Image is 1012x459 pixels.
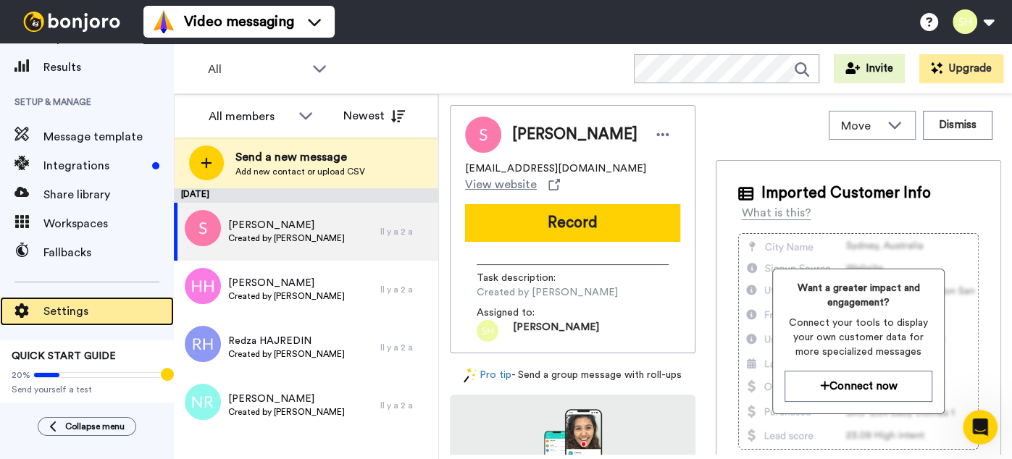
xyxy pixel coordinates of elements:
[161,368,174,381] div: Tooltip anchor
[785,281,932,310] span: Want a greater impact and engagement?
[465,161,646,176] span: [EMAIL_ADDRESS][DOMAIN_NAME]
[235,166,365,177] span: Add new contact or upload CSV
[43,157,146,174] span: Integrations
[333,101,416,130] button: Newest
[43,128,174,146] span: Message template
[465,204,680,242] button: Record
[17,12,126,32] img: bj-logo-header-white.svg
[963,410,998,445] iframe: Intercom live chat
[380,284,431,295] div: Il y a 2 a
[841,117,880,135] span: Move
[152,10,175,33] img: vm-color.svg
[464,368,477,383] img: magic-wand.svg
[12,369,30,381] span: 20%
[465,117,501,153] img: Image of Souleyman Habass
[185,268,221,304] img: hh.png
[464,368,511,383] a: Pro tip
[477,271,578,285] span: Task description :
[741,204,811,222] div: What is this?
[174,188,438,203] div: [DATE]
[43,303,174,320] span: Settings
[228,218,345,232] span: [PERSON_NAME]
[228,290,345,302] span: Created by [PERSON_NAME]
[235,148,365,166] span: Send a new message
[477,320,498,342] img: sh.png
[185,384,221,420] img: nr.png
[228,334,345,348] span: Redza HAJREDIN
[184,12,294,32] span: Video messaging
[477,306,578,320] span: Assigned to:
[785,316,932,359] span: Connect your tools to display your own customer data for more specialized messages
[228,348,345,360] span: Created by [PERSON_NAME]
[761,182,930,204] span: Imported Customer Info
[43,59,174,76] span: Results
[38,417,136,436] button: Collapse menu
[208,61,305,78] span: All
[785,371,932,402] button: Connect now
[228,406,345,418] span: Created by [PERSON_NAME]
[12,351,116,361] span: QUICK START GUIDE
[834,54,905,83] button: Invite
[380,342,431,353] div: Il y a 2 a
[65,421,125,432] span: Collapse menu
[465,176,537,193] span: View website
[477,285,618,300] span: Created by [PERSON_NAME]
[12,384,162,395] span: Send yourself a test
[43,186,174,203] span: Share library
[465,176,560,193] a: View website
[228,392,345,406] span: [PERSON_NAME]
[43,244,174,261] span: Fallbacks
[450,368,695,383] div: - Send a group message with roll-ups
[380,400,431,411] div: Il y a 2 a
[209,108,291,125] div: All members
[228,232,345,244] span: Created by [PERSON_NAME]
[228,276,345,290] span: [PERSON_NAME]
[43,215,174,232] span: Workspaces
[923,111,992,140] button: Dismiss
[185,326,221,362] img: rh.png
[512,124,637,146] span: [PERSON_NAME]
[380,226,431,237] div: Il y a 2 a
[919,54,1003,83] button: Upgrade
[513,320,599,342] span: [PERSON_NAME]
[185,210,221,246] img: s.png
